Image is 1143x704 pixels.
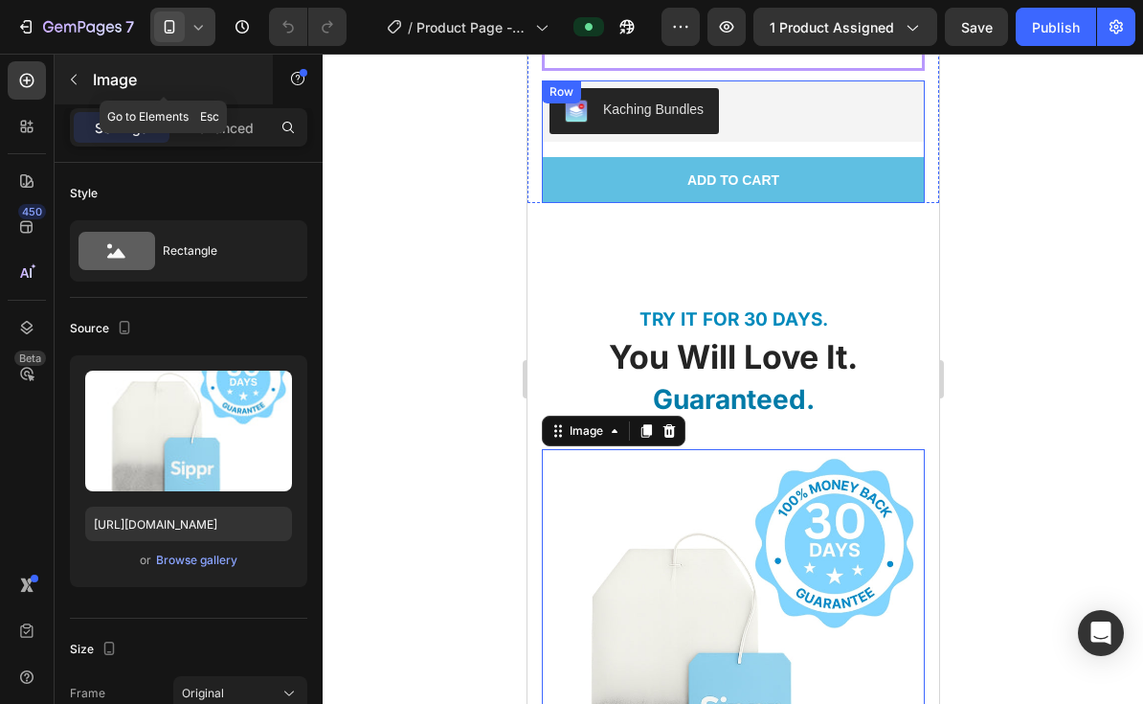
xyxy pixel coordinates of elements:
[8,8,143,46] button: 7
[155,551,238,570] button: Browse gallery
[70,637,121,663] div: Size
[38,369,79,386] div: Image
[163,229,280,273] div: Rectangle
[408,17,413,37] span: /
[125,15,134,38] p: 7
[95,118,148,138] p: Settings
[70,316,136,342] div: Source
[189,118,254,138] p: Advanced
[156,552,237,569] div: Browse gallery
[85,507,292,541] input: https://example.com/image.jpg
[14,351,46,366] div: Beta
[140,549,151,572] span: or
[770,17,894,37] span: 1 product assigned
[85,371,292,491] img: preview-image
[18,204,46,219] div: 450
[70,685,105,702] label: Frame
[753,8,937,46] button: 1 product assigned
[416,17,527,37] span: Product Page - [DATE] 21:56:07
[182,685,224,702] span: Original
[945,8,1008,46] button: Save
[1016,8,1096,46] button: Publish
[93,68,256,91] p: Image
[70,185,98,202] div: Style
[269,8,347,46] div: Undo/Redo
[961,19,993,35] span: Save
[1032,17,1080,37] div: Publish
[527,54,939,704] iframe: Design area
[1078,610,1124,656] div: Open Intercom Messenger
